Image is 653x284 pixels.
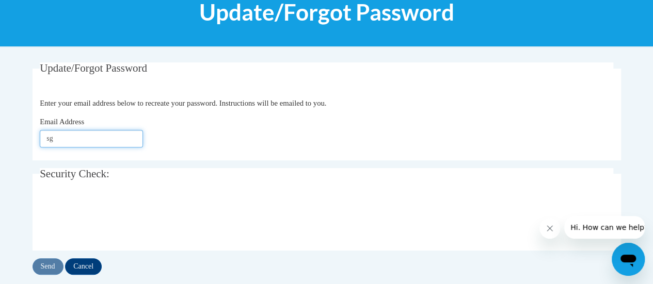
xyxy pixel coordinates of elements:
[40,197,197,238] iframe: reCAPTCHA
[40,130,143,147] input: Email
[6,7,84,15] span: Hi. How can we help?
[40,118,84,126] span: Email Address
[40,99,326,107] span: Enter your email address below to recreate your password. Instructions will be emailed to you.
[40,62,147,74] span: Update/Forgot Password
[612,243,645,276] iframe: Button to launch messaging window
[65,258,102,275] input: Cancel
[40,168,109,180] span: Security Check:
[539,218,560,239] iframe: Close message
[564,216,645,239] iframe: Message from company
